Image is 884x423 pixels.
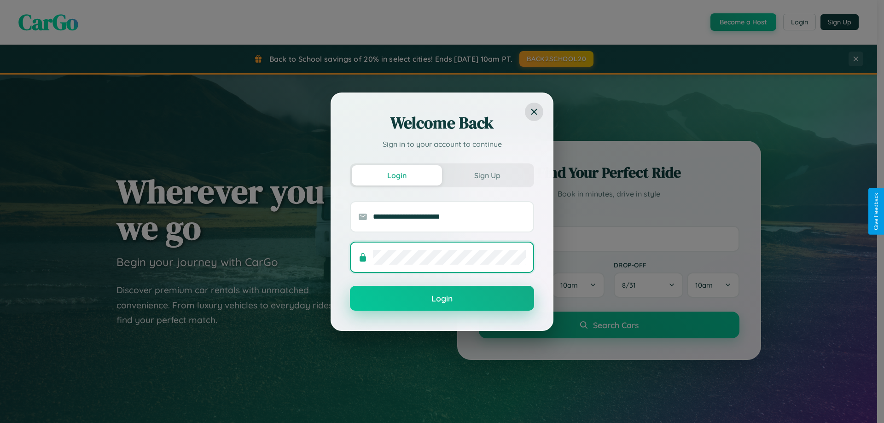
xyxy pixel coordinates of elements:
[350,286,534,311] button: Login
[873,193,879,230] div: Give Feedback
[350,139,534,150] p: Sign in to your account to continue
[352,165,442,185] button: Login
[350,112,534,134] h2: Welcome Back
[442,165,532,185] button: Sign Up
